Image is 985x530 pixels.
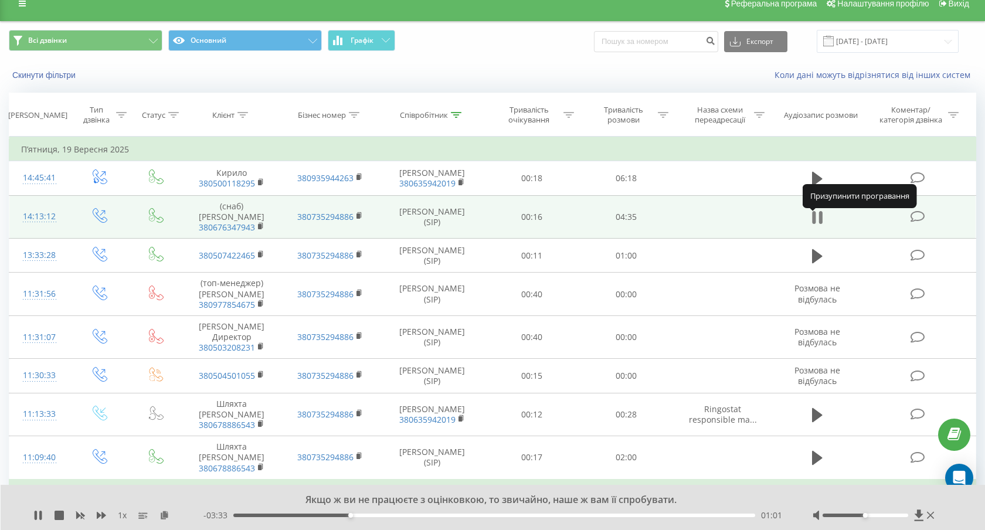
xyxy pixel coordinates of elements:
td: 06:18 [579,161,674,195]
a: 380735294886 [297,451,354,463]
div: Клієнт [212,110,235,120]
td: [PERSON_NAME] (SIP) [379,239,485,273]
div: Тип дзвінка [80,105,113,125]
div: 14:13:12 [21,205,58,228]
a: 380500118295 [199,178,255,189]
a: 380977854675 [199,299,255,310]
td: 00:12 [485,393,579,436]
a: 380935944263 [297,172,354,184]
button: Всі дзвінки [9,30,162,51]
td: (снаб) [PERSON_NAME] [183,195,281,239]
td: [PERSON_NAME] [379,393,485,436]
a: 380735294886 [297,288,354,300]
td: [PERSON_NAME] (SIP) [379,195,485,239]
a: 380735294886 [297,370,354,381]
div: Якщо ж ви не працюєте з оцінковкою, то звичайно, наше ж вам її спробувати. [124,494,847,507]
td: 00:00 [579,359,674,393]
td: 00:11 [485,239,579,273]
td: [PERSON_NAME] (SIP) [379,273,485,316]
td: 00:15 [485,359,579,393]
div: Статус [142,110,165,120]
a: 380635942019 [399,414,456,425]
a: 380676347943 [199,222,255,233]
a: 380503208231 [199,342,255,353]
span: Графік [351,36,373,45]
a: 380735294886 [297,331,354,342]
span: Розмова не відбулась [794,365,840,386]
a: 380735294886 [297,250,354,261]
span: Всі дзвінки [28,36,67,45]
td: 04:35 [579,195,674,239]
td: [PERSON_NAME] (SIP) [379,359,485,393]
td: 00:28 [579,393,674,436]
div: Тривалість розмови [592,105,655,125]
a: Коли дані можуть відрізнятися вiд інших систем [775,69,976,80]
span: 1 x [118,509,127,521]
div: Аудіозапис розмови [784,110,858,120]
div: Призупинити програвання [803,184,917,208]
div: 11:31:07 [21,326,58,349]
div: 11:13:33 [21,403,58,426]
td: [PERSON_NAME] (SIP) [379,315,485,359]
td: Шляхта [PERSON_NAME] [183,393,281,436]
td: Кирило [183,161,281,195]
td: 00:00 [579,273,674,316]
td: П’ятниця, 19 Вересня 2025 [9,138,976,161]
a: 380735294886 [297,409,354,420]
div: 11:31:56 [21,283,58,305]
div: Accessibility label [348,513,353,518]
div: 11:09:40 [21,446,58,469]
span: - 03:33 [203,509,233,521]
div: [PERSON_NAME] [8,110,67,120]
button: Експорт [724,31,787,52]
a: 380635942019 [399,178,456,189]
span: 01:01 [761,509,782,521]
div: 11:30:33 [21,364,58,387]
td: [PERSON_NAME] (SIP) [379,436,485,480]
td: [PERSON_NAME] Директор [183,315,281,359]
td: (топ-менеджер) [PERSON_NAME] [183,273,281,316]
div: 14:45:41 [21,167,58,189]
div: Open Intercom Messenger [945,464,973,492]
a: 380735294886 [297,211,354,222]
td: Четвер, 18 Вересня 2025 [9,480,976,503]
span: Розмова не відбулась [794,326,840,348]
button: Основний [168,30,322,51]
div: Бізнес номер [298,110,346,120]
td: 00:40 [485,315,579,359]
td: 00:40 [485,273,579,316]
a: 380504501055 [199,370,255,381]
td: 00:17 [485,436,579,480]
a: 380678886543 [199,419,255,430]
div: Співробітник [400,110,448,120]
td: 01:00 [579,239,674,273]
td: 00:00 [579,315,674,359]
td: Шляхта [PERSON_NAME] [183,436,281,480]
span: Розмова не відбулась [794,283,840,304]
div: Тривалість очікування [498,105,561,125]
td: 02:00 [579,436,674,480]
div: 13:33:28 [21,244,58,267]
span: Ringostat responsible ma... [689,403,757,425]
a: 380507422465 [199,250,255,261]
div: Назва схеми переадресації [688,105,751,125]
button: Скинути фільтри [9,70,81,80]
button: Графік [328,30,395,51]
td: 00:16 [485,195,579,239]
a: 380678886543 [199,463,255,474]
td: [PERSON_NAME] [379,161,485,195]
div: Коментар/категорія дзвінка [877,105,945,125]
td: 00:18 [485,161,579,195]
div: Accessibility label [863,513,868,518]
input: Пошук за номером [594,31,718,52]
